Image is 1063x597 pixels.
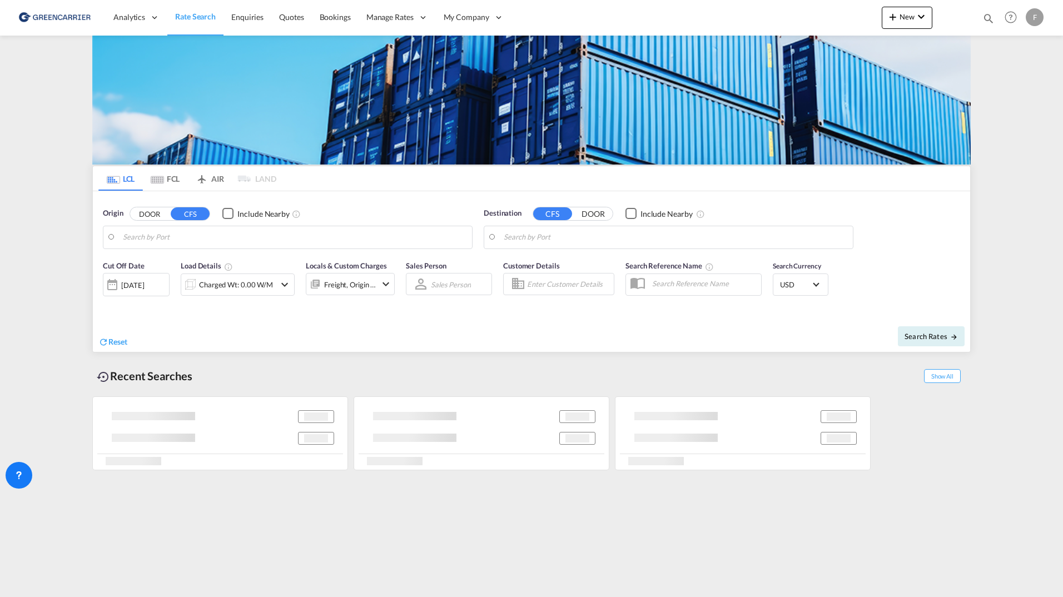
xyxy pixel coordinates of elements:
[696,210,705,218] md-icon: Unchecked: Ignores neighbouring ports when fetching rates.Checked : Includes neighbouring ports w...
[779,276,822,292] md-select: Select Currency: $ USDUnited States Dollar
[379,277,393,291] md-icon: icon-chevron-down
[484,208,521,219] span: Destination
[143,166,187,191] md-tab-item: FCL
[98,166,276,191] md-pagination-wrapper: Use the left and right arrow keys to navigate between tabs
[1001,8,1020,27] span: Help
[103,208,123,219] span: Origin
[366,12,414,23] span: Manage Rates
[444,12,489,23] span: My Company
[278,278,291,291] md-icon: icon-chevron-down
[98,337,108,347] md-icon: icon-refresh
[705,262,714,271] md-icon: Your search will be saved by the below given name
[950,333,958,341] md-icon: icon-arrow-right
[306,273,395,295] div: Freight Origin Destinationicon-chevron-down
[130,207,169,220] button: DOOR
[123,229,466,246] input: Search by Port
[882,7,932,29] button: icon-plus 400-fgNewicon-chevron-down
[924,369,961,383] span: Show All
[103,295,111,310] md-datepicker: Select
[503,261,559,270] span: Customer Details
[886,12,928,21] span: New
[175,12,216,21] span: Rate Search
[780,280,811,290] span: USD
[237,208,290,220] div: Include Nearby
[17,5,92,30] img: b0b18ec08afe11efb1d4932555f5f09d.png
[181,273,295,296] div: Charged Wt: 0.00 W/Micon-chevron-down
[324,277,376,292] div: Freight Origin Destination
[103,273,170,296] div: [DATE]
[898,326,965,346] button: Search Ratesicon-arrow-right
[306,261,387,270] span: Locals & Custom Charges
[97,370,110,384] md-icon: icon-backup-restore
[92,364,197,389] div: Recent Searches
[320,12,351,22] span: Bookings
[625,208,693,220] md-checkbox: Checkbox No Ink
[93,191,970,352] div: Origin DOOR CFS Checkbox No InkUnchecked: Ignores neighbouring ports when fetching rates.Checked ...
[199,277,273,292] div: Charged Wt: 0.00 W/M
[406,261,446,270] span: Sales Person
[92,36,971,165] img: GreenCarrierFCL_LCL.png
[625,261,714,270] span: Search Reference Name
[195,172,208,181] md-icon: icon-airplane
[915,10,928,23] md-icon: icon-chevron-down
[113,12,145,23] span: Analytics
[1001,8,1026,28] div: Help
[279,12,304,22] span: Quotes
[98,166,143,191] md-tab-item: LCL
[982,12,995,24] md-icon: icon-magnify
[1026,8,1044,26] div: F
[982,12,995,29] div: icon-magnify
[222,208,290,220] md-checkbox: Checkbox No Ink
[886,10,900,23] md-icon: icon-plus 400-fg
[430,276,472,292] md-select: Sales Person
[640,208,693,220] div: Include Nearby
[224,262,233,271] md-icon: Chargeable Weight
[504,229,847,246] input: Search by Port
[574,207,613,220] button: DOOR
[187,166,232,191] md-tab-item: AIR
[905,332,958,341] span: Search Rates
[121,280,144,290] div: [DATE]
[181,261,233,270] span: Load Details
[103,261,145,270] span: Cut Off Date
[231,12,264,22] span: Enquiries
[533,207,572,220] button: CFS
[292,210,301,218] md-icon: Unchecked: Ignores neighbouring ports when fetching rates.Checked : Includes neighbouring ports w...
[171,207,210,220] button: CFS
[773,262,821,270] span: Search Currency
[527,276,610,292] input: Enter Customer Details
[647,275,761,292] input: Search Reference Name
[108,337,127,346] span: Reset
[98,336,127,349] div: icon-refreshReset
